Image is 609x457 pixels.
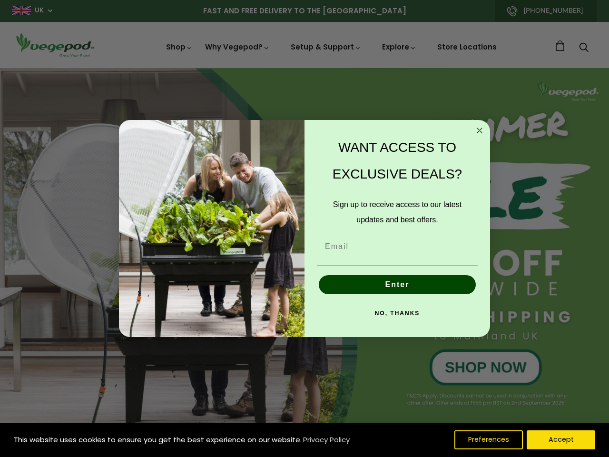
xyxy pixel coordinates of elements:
button: Enter [319,275,476,294]
span: WANT ACCESS TO EXCLUSIVE DEALS? [333,140,462,181]
span: This website uses cookies to ensure you get the best experience on our website. [14,435,302,445]
button: Close dialog [474,125,485,136]
button: NO, THANKS [317,304,478,323]
button: Accept [527,430,595,449]
a: Privacy Policy (opens in a new tab) [302,431,351,448]
button: Preferences [454,430,523,449]
img: e9d03583-1bb1-490f-ad29-36751b3212ff.jpeg [119,120,304,338]
span: Sign up to receive access to our latest updates and best offers. [333,200,462,224]
input: Email [317,237,478,256]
